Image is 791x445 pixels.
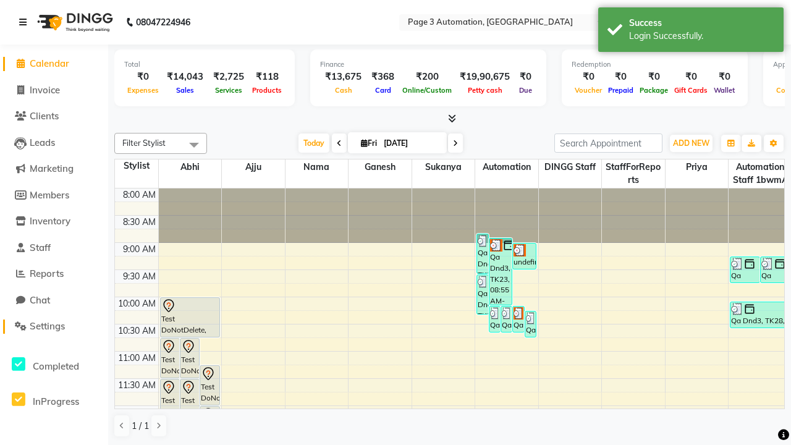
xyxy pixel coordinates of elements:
[358,138,380,148] span: Fri
[761,257,790,282] div: Qa Dnd3, TK25, 09:15 AM-09:45 AM, Hair Cut By Expert-Men
[539,159,602,175] span: DINGG Staff
[3,83,105,98] a: Invoice
[122,138,166,148] span: Filter Stylist
[513,244,536,269] div: undefined, TK21, 09:00 AM-09:30 AM, Hair cut Below 12 years (Boy)
[124,59,285,70] div: Total
[298,133,329,153] span: Today
[412,159,475,175] span: Sukanya
[30,215,70,227] span: Inventory
[124,86,162,95] span: Expenses
[121,189,158,201] div: 8:00 AM
[30,110,59,122] span: Clients
[605,70,637,84] div: ₹0
[161,339,179,378] div: Test DoNotDelete, TK07, 10:45 AM-11:30 AM, Hair Cut-Men
[30,137,55,148] span: Leads
[30,268,64,279] span: Reports
[162,70,208,84] div: ₹14,043
[161,379,179,432] div: Test DoNotDelete, TK07, 11:30 AM-12:30 PM, Hair Cut-Women
[116,324,158,337] div: 10:30 AM
[116,406,158,419] div: 12:00 PM
[116,352,158,365] div: 11:00 AM
[3,241,105,255] a: Staff
[730,257,759,282] div: Qa Dnd3, TK24, 09:15 AM-09:45 AM, Hair cut Below 12 years (Boy)
[121,243,158,256] div: 9:00 AM
[159,159,222,175] span: Abhi
[477,275,488,314] div: Qa Dnd3, TK26, 09:35 AM-10:20 AM, Hair Cut-Men
[286,159,349,175] span: Nama
[666,159,729,175] span: Priya
[32,5,116,40] img: logo
[124,70,162,84] div: ₹0
[208,70,249,84] div: ₹2,725
[711,86,738,95] span: Wallet
[671,70,711,84] div: ₹0
[516,86,535,95] span: Due
[30,294,50,306] span: Chat
[3,57,105,71] a: Calendar
[30,320,65,332] span: Settings
[501,307,512,332] div: Qa Dnd3, TK31, 10:10 AM-10:40 AM, Hair cut Below 12 years (Boy)
[572,59,738,70] div: Redemption
[115,159,158,172] div: Stylist
[212,86,245,95] span: Services
[629,30,774,43] div: Login Successfully.
[572,70,605,84] div: ₹0
[372,86,394,95] span: Card
[320,59,536,70] div: Finance
[3,320,105,334] a: Settings
[222,159,285,175] span: Ajju
[670,135,713,152] button: ADD NEW
[30,163,74,174] span: Marketing
[249,86,285,95] span: Products
[671,86,711,95] span: Gift Cards
[30,242,51,253] span: Staff
[30,84,60,96] span: Invoice
[399,86,455,95] span: Online/Custom
[332,86,355,95] span: Cash
[136,5,190,40] b: 08047224946
[475,159,538,175] span: Automation
[730,302,789,328] div: Qa Dnd3, TK28, 10:05 AM-10:35 AM, Hair cut Below 12 years (Boy)
[116,297,158,310] div: 10:00 AM
[121,216,158,229] div: 8:30 AM
[711,70,738,84] div: ₹0
[465,86,505,95] span: Petty cash
[3,109,105,124] a: Clients
[602,159,665,188] span: StaffForReports
[637,86,671,95] span: Package
[525,311,536,337] div: Qa Dnd3, TK32, 10:15 AM-10:45 AM, Hair cut Below 12 years (Boy)
[349,159,412,175] span: Ganesh
[180,379,199,418] div: Test DoNotDelete, TK12, 11:30 AM-12:15 PM, Hair Cut-Men
[3,136,105,150] a: Leads
[33,396,79,407] span: InProgress
[116,379,158,392] div: 11:30 AM
[200,366,219,405] div: Test DoNotDelete, TK11, 11:15 AM-12:00 PM, Hair Cut-Men
[572,86,605,95] span: Voucher
[366,70,399,84] div: ₹368
[121,270,158,283] div: 9:30 AM
[673,138,709,148] span: ADD NEW
[180,339,199,378] div: Test DoNotDelete, TK14, 10:45 AM-11:30 AM, Hair Cut-Men
[161,298,219,337] div: Test DoNotDelete, TK15, 10:00 AM-10:45 AM, Hair Cut-Men
[513,307,523,332] div: Qa Dnd3, TK29, 10:10 AM-10:40 AM, Hair cut Below 12 years (Boy)
[489,307,500,332] div: Qa Dnd3, TK30, 10:10 AM-10:40 AM, Hair cut Below 12 years (Boy)
[3,214,105,229] a: Inventory
[3,267,105,281] a: Reports
[132,420,149,433] span: 1 / 1
[629,17,774,30] div: Success
[554,133,662,153] input: Search Appointment
[33,360,79,372] span: Completed
[455,70,515,84] div: ₹19,90,675
[3,189,105,203] a: Members
[249,70,285,84] div: ₹118
[320,70,366,84] div: ₹13,675
[515,70,536,84] div: ₹0
[637,70,671,84] div: ₹0
[605,86,637,95] span: Prepaid
[3,294,105,308] a: Chat
[477,234,488,273] div: Qa Dnd3, TK22, 08:50 AM-09:35 AM, Hair Cut-Men
[30,189,69,201] span: Members
[399,70,455,84] div: ₹200
[3,162,105,176] a: Marketing
[173,86,197,95] span: Sales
